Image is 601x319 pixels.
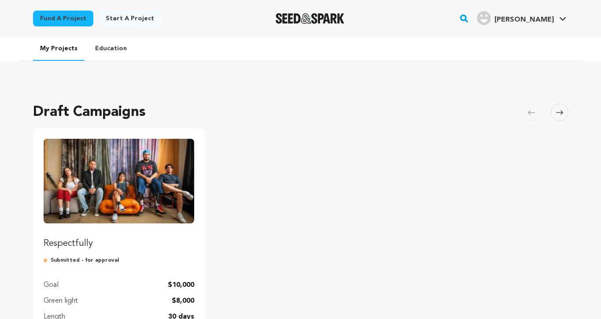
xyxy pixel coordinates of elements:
[44,237,195,250] p: Respectfully
[475,9,568,28] span: Michael M.'s Profile
[44,280,59,290] p: Goal
[33,102,146,123] h2: Draft Campaigns
[44,139,195,250] a: Fund Respectfully
[475,9,568,25] a: Michael M.'s Profile
[477,11,554,25] div: Michael M.'s Profile
[44,257,195,264] p: Submitted - for approval
[88,37,134,60] a: Education
[276,13,345,24] img: Seed&Spark Logo Dark Mode
[44,257,51,264] img: submitted-for-review.svg
[99,11,161,26] a: Start a project
[477,11,491,25] img: user.png
[494,16,554,23] span: [PERSON_NAME]
[33,11,93,26] a: Fund a project
[33,37,85,61] a: My Projects
[172,296,194,306] p: $8,000
[276,13,345,24] a: Seed&Spark Homepage
[44,296,78,306] p: Green light
[168,280,194,290] p: $10,000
